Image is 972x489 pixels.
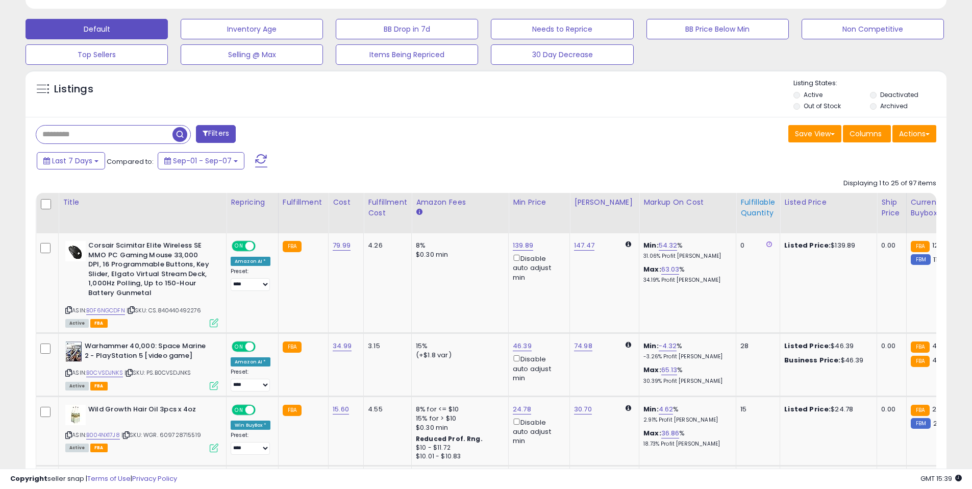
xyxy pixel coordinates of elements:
[911,418,931,429] small: FBM
[932,404,951,414] span: 24.78
[574,240,594,251] a: 147.47
[254,406,270,414] span: OFF
[639,193,736,233] th: The percentage added to the cost of goods (COGS) that forms the calculator for Min & Max prices.
[416,444,501,452] div: $10 - $11.72
[911,241,930,252] small: FBA
[643,277,728,284] p: 34.19% Profit [PERSON_NAME]
[121,431,201,439] span: | SKU: WGR. 609728715519
[231,257,270,266] div: Amazon AI *
[368,241,404,250] div: 4.26
[784,240,831,250] b: Listed Price:
[740,197,776,218] div: Fulfillable Quantity
[65,405,218,451] div: ASIN:
[283,197,324,208] div: Fulfillment
[491,19,633,39] button: Needs to Reprice
[643,365,728,384] div: %
[26,44,168,65] button: Top Sellers
[932,240,953,250] span: 124.99
[37,152,105,169] button: Last 7 Days
[643,378,728,385] p: 30.39% Profit [PERSON_NAME]
[86,431,120,439] a: B004NX17J8
[65,341,82,362] img: 51ZEUnVXzCL._SL40_.jpg
[661,428,680,438] a: 36.86
[659,341,677,351] a: -4.32
[643,441,728,448] p: 18.73% Profit [PERSON_NAME]
[127,306,202,314] span: | SKU: CS.840440492276
[416,197,504,208] div: Amazon Fees
[333,240,351,251] a: 79.99
[86,369,123,377] a: B0CVSDJNKS
[843,179,936,188] div: Displaying 1 to 25 of 97 items
[643,429,728,448] div: %
[661,365,678,375] a: 65.13
[124,369,191,377] span: | SKU: PS.B0CVSDJNKS
[659,240,678,251] a: 54.32
[10,474,47,483] strong: Copyright
[368,341,404,351] div: 3.15
[643,405,728,424] div: %
[90,382,108,390] span: FBA
[52,156,92,166] span: Last 7 Days
[784,405,869,414] div: $24.78
[513,404,531,414] a: 24.78
[88,405,212,417] b: Wild Growth Hair Oil 3pcs x 4oz
[231,432,270,455] div: Preset:
[132,474,177,483] a: Privacy Policy
[740,405,772,414] div: 15
[54,82,93,96] h5: Listings
[26,19,168,39] button: Default
[416,405,501,414] div: 8% for <= $10
[643,417,728,424] p: 2.91% Profit [PERSON_NAME]
[659,404,674,414] a: 4.62
[643,197,732,208] div: Markup on Cost
[804,90,823,99] label: Active
[740,341,772,351] div: 28
[86,306,125,315] a: B0F6NGCDFN
[231,421,270,430] div: Win BuyBox *
[911,197,963,218] div: Current Buybox Price
[416,423,501,432] div: $0.30 min
[513,240,533,251] a: 139.89
[784,341,831,351] b: Listed Price:
[231,369,270,392] div: Preset:
[881,197,902,218] div: Ship Price
[65,319,89,328] span: All listings currently available for purchase on Amazon
[158,152,244,169] button: Sep-01 - Sep-07
[65,382,89,390] span: All listings currently available for purchase on Amazon
[932,341,946,351] span: 47.8
[881,241,898,250] div: 0.00
[802,19,944,39] button: Non Competitive
[881,405,898,414] div: 0.00
[643,365,661,375] b: Max:
[416,250,501,259] div: $0.30 min
[784,197,873,208] div: Listed Price
[643,265,728,284] div: %
[283,341,302,353] small: FBA
[643,240,659,250] b: Min:
[646,19,789,39] button: BB Price Below Min
[643,428,661,438] b: Max:
[643,241,728,260] div: %
[933,255,941,264] span: 118
[574,197,635,208] div: [PERSON_NAME]
[911,254,931,265] small: FBM
[643,341,659,351] b: Min:
[784,356,869,365] div: $46.39
[173,156,232,166] span: Sep-01 - Sep-07
[10,474,177,484] div: seller snap | |
[850,129,882,139] span: Columns
[65,405,86,425] img: 41RocbBiscL._SL40_.jpg
[333,404,349,414] a: 15.60
[784,404,831,414] b: Listed Price:
[85,341,209,363] b: Warhammer 40,000: Space Marine 2 - PlayStation 5 [video game]
[65,341,218,389] div: ASIN:
[231,268,270,291] div: Preset:
[513,353,562,383] div: Disable auto adjust min
[87,474,131,483] a: Terms of Use
[643,404,659,414] b: Min:
[233,343,245,351] span: ON
[643,253,728,260] p: 31.06% Profit [PERSON_NAME]
[333,197,359,208] div: Cost
[784,355,840,365] b: Business Price:
[574,341,592,351] a: 74.98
